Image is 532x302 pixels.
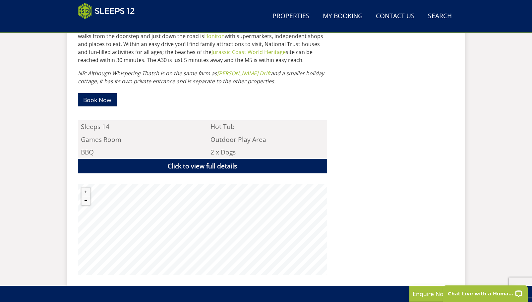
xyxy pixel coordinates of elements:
button: Zoom out [82,196,90,205]
li: Hot Tub [207,120,327,133]
li: BBQ [78,146,198,158]
a: Honiton [204,32,225,40]
a: My Booking [320,9,365,24]
a: Search [425,9,454,24]
a: Click to view full details [78,159,327,174]
a: Properties [270,9,312,24]
li: Outdoor Play Area [207,133,327,146]
a: Jurassic Coast World Heritage [211,48,286,56]
iframe: LiveChat chat widget [439,281,532,302]
p: Enquire Now [413,289,512,298]
a: Contact Us [373,9,417,24]
button: Zoom in [82,188,90,196]
em: NB: Although Whispering Thatch is on the same farm as and a smaller holiday cottage, it has its o... [78,70,324,85]
li: Games Room [78,133,198,146]
img: Sleeps 12 [78,3,135,19]
canvas: Map [78,184,327,275]
a: [PERSON_NAME] Drift [217,70,271,77]
p: This is a gorgeous rural retreat that’s perfect for gatherings of two or three young families, fo... [78,16,327,64]
li: Sleeps 14 [78,120,198,133]
iframe: Customer reviews powered by Trustpilot [75,23,144,29]
li: 2 x Dogs [207,146,327,158]
a: Book Now [78,93,117,106]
